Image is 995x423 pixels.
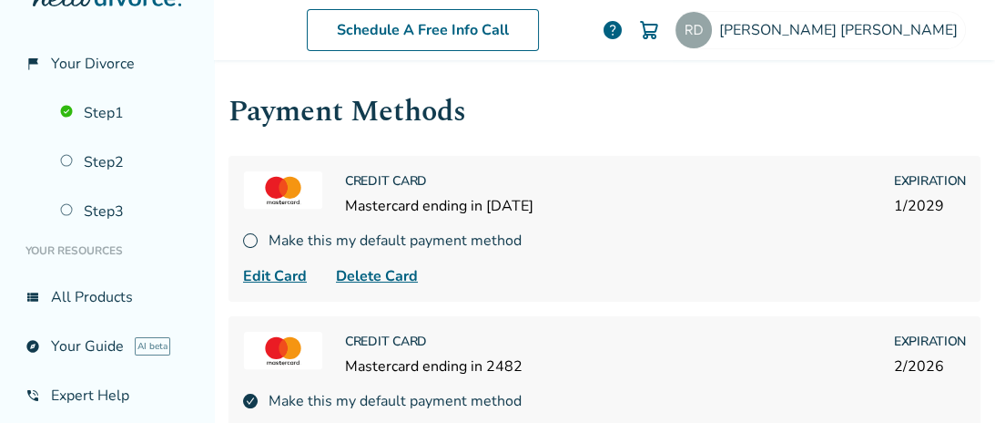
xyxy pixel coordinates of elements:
[135,337,170,356] span: AI beta
[345,331,523,353] h4: Credit Card
[243,231,966,251] div: Make this my default payment method
[243,332,323,370] img: MASTERCARD
[49,191,199,232] a: Step3
[243,171,323,210] img: MASTERCARD
[719,20,965,40] span: [PERSON_NAME] [PERSON_NAME]
[894,170,966,192] h4: Expiration
[243,391,966,411] div: Make this my default payment method
[602,19,624,41] a: help
[15,325,199,367] a: exploreYour GuideAI beta
[25,290,40,304] span: view_list
[345,170,533,192] h4: Credit Card
[49,141,199,183] a: Step2
[49,92,199,134] a: Step1
[25,388,40,403] span: phone_in_talk
[345,356,523,377] span: Mastercard ending in 2482
[25,339,40,354] span: explore
[904,335,995,423] iframe: Chat Widget
[228,89,980,134] h1: Payment Methods
[15,232,199,269] li: Your Resources
[243,265,307,287] span: Edit Card
[25,57,40,71] span: flag_2
[675,12,712,48] img: robdav@tds.net
[894,356,966,377] span: 2 / 2026
[638,19,660,41] img: Cart
[336,265,418,287] span: Delete Card
[894,196,966,216] span: 1 / 2029
[15,375,199,417] a: phone_in_talkExpert Help
[15,276,199,318] a: view_listAll Products
[345,196,533,216] span: Mastercard ending in [DATE]
[15,43,199,85] a: flag_2Your Divorce
[894,331,966,353] h4: Expiration
[51,54,135,74] span: Your Divorce
[307,9,539,51] a: Schedule A Free Info Call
